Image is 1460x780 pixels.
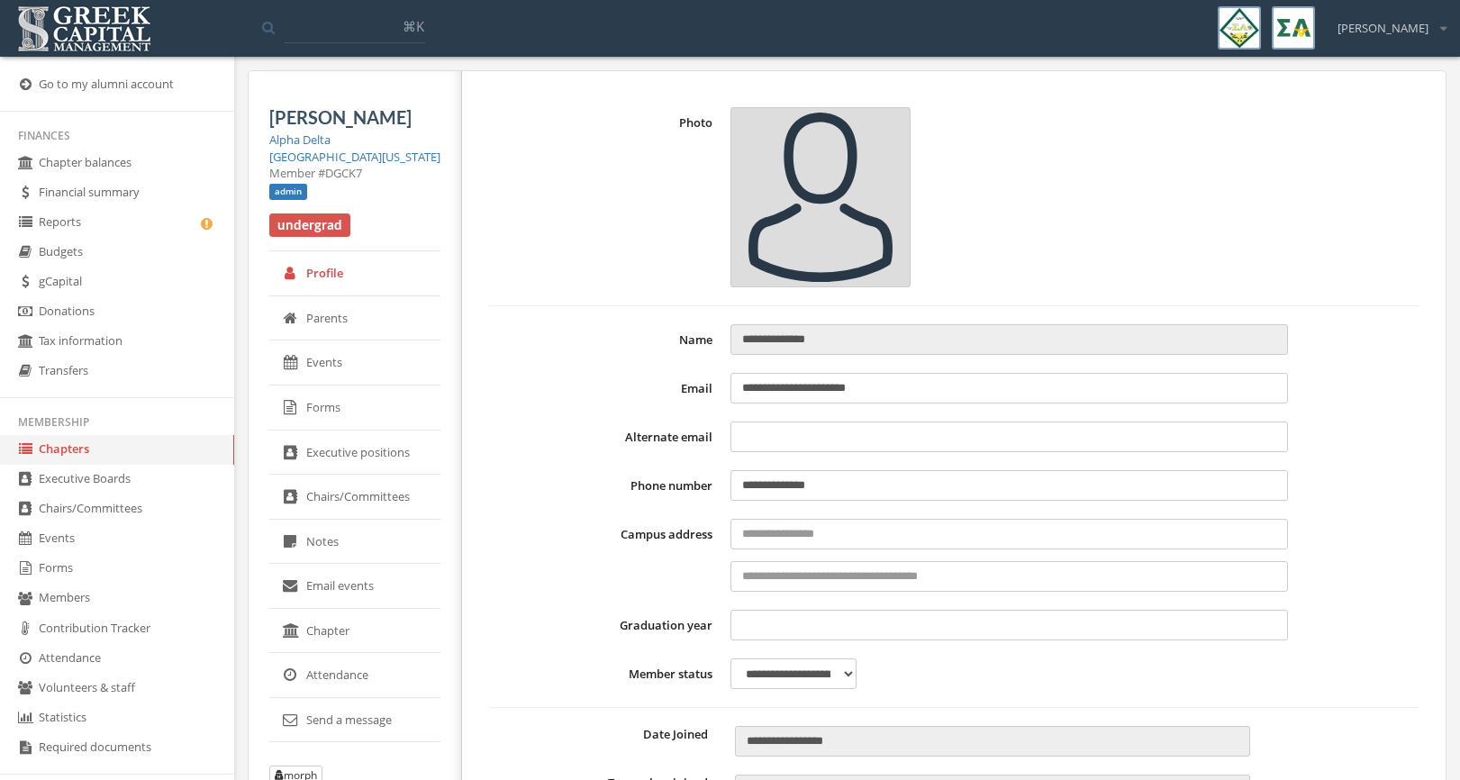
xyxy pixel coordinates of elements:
label: Phone number [489,470,721,501]
a: Email events [269,564,440,609]
label: Graduation year [489,610,721,640]
a: Profile [269,251,440,296]
label: Name [489,324,721,355]
span: admin [269,184,307,200]
label: Member status [489,658,721,689]
span: [PERSON_NAME] [269,106,412,128]
label: Email [489,373,721,404]
a: Chairs/Committees [269,475,440,520]
div: [PERSON_NAME] [1326,6,1446,37]
span: undergrad [269,213,350,237]
label: Photo [489,107,721,287]
a: Forms [269,385,440,431]
a: Chapter [269,609,440,654]
div: Member # [269,165,440,182]
a: Executive positions [269,431,440,476]
a: [GEOGRAPHIC_DATA][US_STATE] [269,149,440,165]
a: Alpha Delta [269,132,331,148]
a: Notes [269,520,440,565]
span: [PERSON_NAME] [1338,20,1428,37]
a: Send a message [269,698,440,743]
a: Attendance [269,653,440,698]
span: DGCK7 [325,165,362,181]
label: Date Joined [489,726,721,743]
a: Events [269,340,440,385]
label: Campus address [489,519,721,592]
span: ⌘K [403,17,424,35]
label: Alternate email [489,422,721,452]
a: Parents [269,296,440,341]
